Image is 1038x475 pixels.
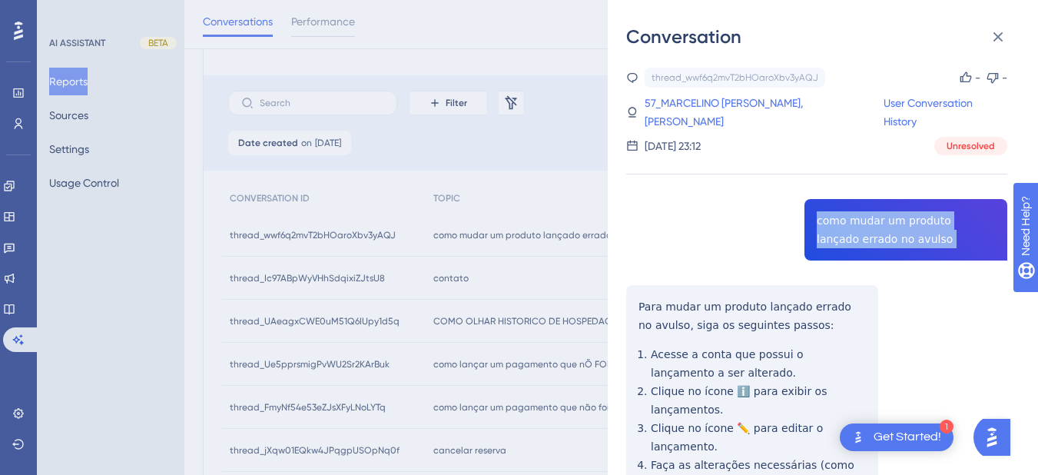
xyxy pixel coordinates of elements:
div: - [975,68,980,87]
div: thread_wwf6q2mvT2bHOaroXbv3yAQJ [652,71,818,84]
div: Get Started! [874,429,941,446]
div: Conversation [626,25,1020,49]
span: Unresolved [947,140,995,152]
img: launcher-image-alternative-text [849,428,867,447]
iframe: UserGuiding AI Assistant Launcher [973,414,1020,460]
a: User Conversation History [884,94,1007,131]
div: [DATE] 23:12 [645,137,701,155]
a: 57_MARCELINO [PERSON_NAME], [PERSON_NAME] [645,94,884,131]
div: - [1002,68,1007,87]
div: 1 [940,420,953,433]
span: Need Help? [36,4,96,22]
div: Open Get Started! checklist, remaining modules: 1 [840,424,953,451]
